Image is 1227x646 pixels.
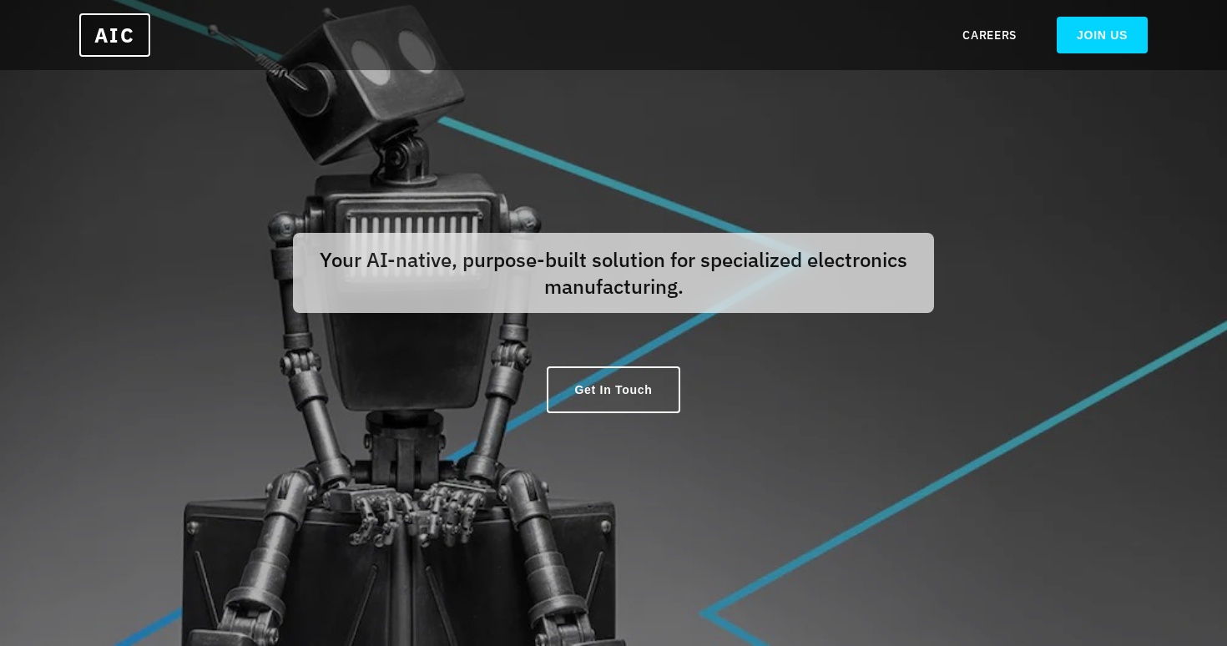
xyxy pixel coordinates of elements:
[547,366,681,413] a: Get In Touch
[79,13,150,57] a: AIC
[962,27,1017,43] a: CAREERS
[293,233,934,313] p: Your AI-native, purpose-built solution for specialized electronics manufacturing.
[1057,17,1148,53] a: JOIN US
